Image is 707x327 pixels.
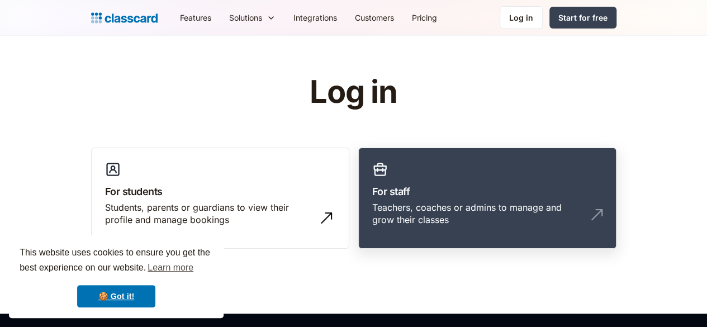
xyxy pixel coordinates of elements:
[284,5,346,30] a: Integrations
[346,5,403,30] a: Customers
[20,246,213,276] span: This website uses cookies to ensure you get the best experience on our website.
[146,259,195,276] a: learn more about cookies
[549,7,616,29] a: Start for free
[372,184,602,199] h3: For staff
[91,148,349,249] a: For studentsStudents, parents or guardians to view their profile and manage bookings
[229,12,262,23] div: Solutions
[358,148,616,249] a: For staffTeachers, coaches or admins to manage and grow their classes
[372,201,580,226] div: Teachers, coaches or admins to manage and grow their classes
[403,5,446,30] a: Pricing
[105,201,313,226] div: Students, parents or guardians to view their profile and manage bookings
[176,75,531,110] h1: Log in
[105,184,335,199] h3: For students
[500,6,543,29] a: Log in
[91,10,158,26] a: home
[220,5,284,30] div: Solutions
[171,5,220,30] a: Features
[9,235,224,318] div: cookieconsent
[509,12,533,23] div: Log in
[558,12,608,23] div: Start for free
[77,285,155,307] a: dismiss cookie message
